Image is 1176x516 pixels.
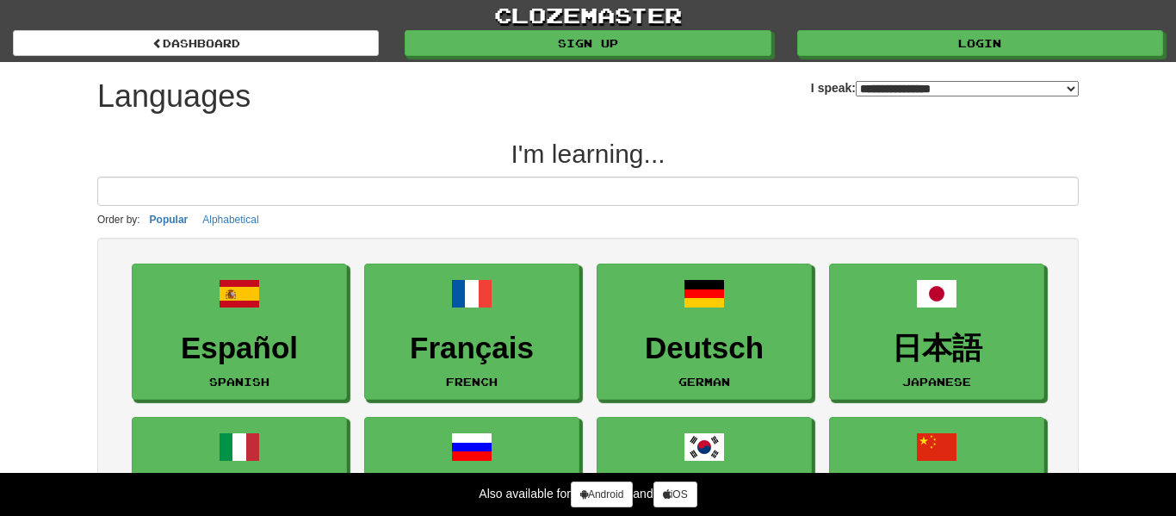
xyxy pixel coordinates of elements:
[606,332,802,365] h3: Deutsch
[839,332,1035,365] h3: 日本語
[145,210,194,229] button: Popular
[97,140,1079,168] h2: I'm learning...
[132,264,347,401] a: EspañolSpanish
[797,30,1163,56] a: Login
[197,210,263,229] button: Alphabetical
[571,482,633,507] a: Android
[678,376,730,388] small: German
[446,376,498,388] small: French
[597,264,812,401] a: DeutschGerman
[811,79,1079,96] label: I speak:
[374,332,570,365] h3: Français
[141,332,337,365] h3: Español
[856,81,1079,96] select: I speak:
[364,264,579,401] a: FrançaisFrench
[13,30,379,56] a: dashboard
[829,264,1044,401] a: 日本語Japanese
[97,79,251,114] h1: Languages
[405,30,771,56] a: Sign up
[209,376,269,388] small: Spanish
[653,482,697,507] a: iOS
[902,376,971,388] small: Japanese
[97,214,140,226] small: Order by:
